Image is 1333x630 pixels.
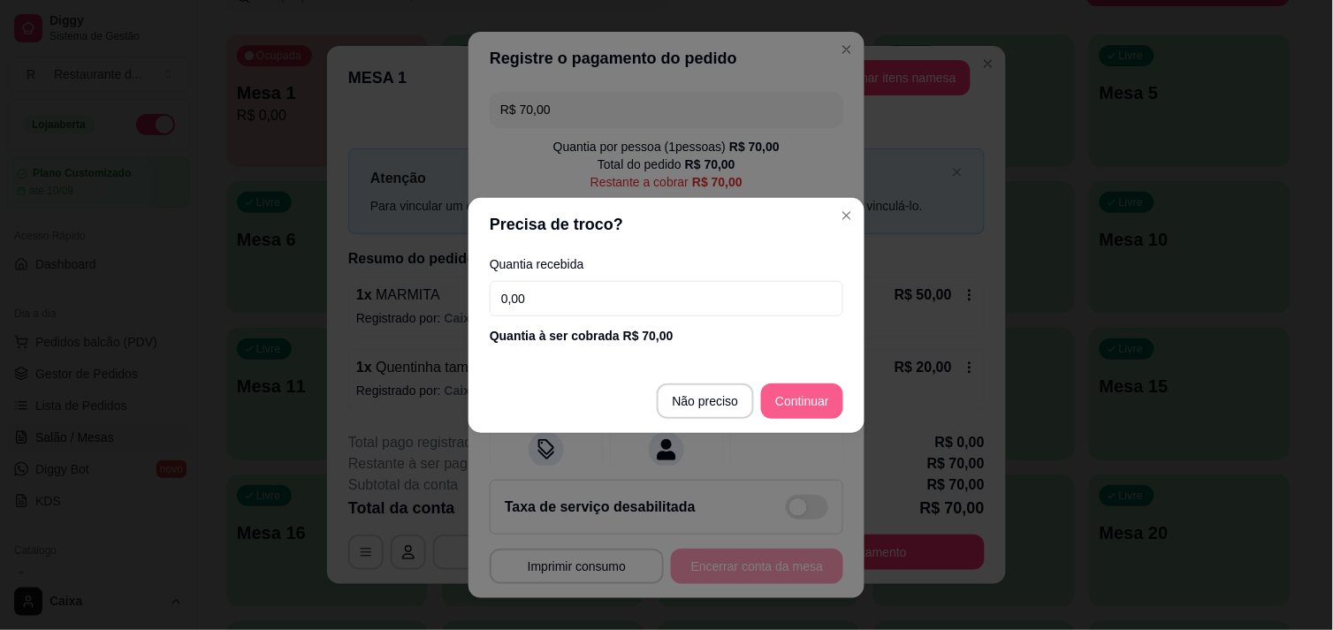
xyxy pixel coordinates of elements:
div: Quantia à ser cobrada R$ 70,00 [490,327,843,345]
header: Precisa de troco? [468,198,865,251]
button: Não preciso [657,383,755,419]
button: Close [833,201,861,230]
label: Quantia recebida [490,258,843,270]
button: Continuar [761,383,843,419]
